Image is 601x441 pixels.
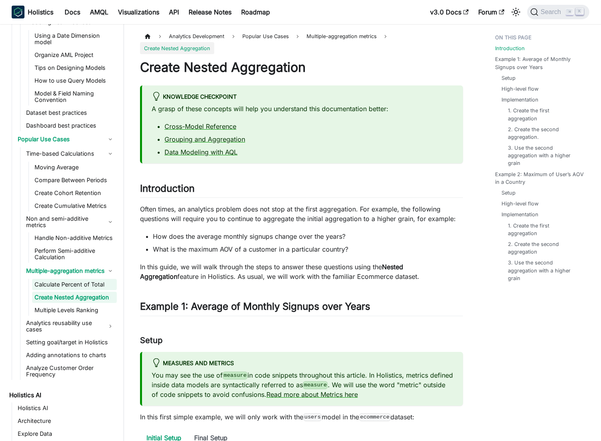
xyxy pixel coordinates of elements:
a: Create Cumulative Metrics [32,200,117,211]
a: Roadmap [236,6,275,18]
img: Holistics [12,6,24,18]
div: Knowledge Checkpoint [152,92,453,102]
a: Example 1: Average of Monthly Signups over Years [495,55,585,71]
a: High-level flow [502,85,538,93]
a: Calculate Percent of Total [32,279,117,290]
a: Implementation [502,96,538,104]
nav: Docs sidebar [4,24,124,441]
h2: Example 1: Average of Monthly Signups over Years [140,301,463,316]
code: ecommerce [359,413,391,421]
a: Popular Use Cases [15,133,117,146]
li: How does the average monthly signups change over the years? [153,232,463,241]
span: Multiple-aggregation metrics [303,30,381,42]
a: Introduction [495,45,525,52]
a: Cross-Model Reference [164,122,236,130]
a: Setup [502,74,516,82]
a: Multiple-aggregation metrics [24,264,117,277]
a: 3. Use the second aggregation with a higher grain [508,259,578,282]
a: Release Notes [184,6,236,18]
span: Search [538,8,566,16]
a: Implementation [502,211,538,218]
button: Search (Command+K) [527,5,589,19]
a: 2. Create the second aggregation [508,240,578,256]
p: A grasp of these concepts will help you understand this documentation better: [152,104,453,114]
code: measure [303,381,328,389]
a: Using a Date Dimension model [32,30,117,48]
a: Time-based Calculations [24,147,117,160]
kbd: K [576,8,584,15]
p: Often times, an analytics problem does not stop at the first aggregation. For example, the follow... [140,204,463,224]
li: What is the maximum AOV of a customer in a particular country? [153,244,463,254]
a: Perform Semi-additive Calculation [32,245,117,263]
a: Organize AML Project [32,49,117,61]
a: Compare Between Periods [32,175,117,186]
a: 1. Create the first aggregation [508,107,578,122]
p: You may see the use of in code snippets throughout this article. In Holistics, metrics defined in... [152,370,453,399]
h2: Introduction [140,183,463,198]
a: High-level flow [502,200,538,207]
span: Create Nested Aggregation [140,42,214,54]
kbd: ⌘ [566,8,574,16]
a: Handle Non-additive Metrics [32,232,117,244]
h1: Create Nested Aggregation [140,59,463,75]
button: Switch between dark and light mode (currently light mode) [510,6,522,18]
a: Example 2: Maximum of User’s AOV in a Country [495,171,585,186]
a: Setting goal/target in Holistics [24,337,117,348]
b: Holistics [28,7,53,17]
a: Analyze Customer Order Frequency [24,362,117,380]
a: Adding annotations to charts [24,350,117,361]
code: measure [223,372,248,380]
span: Popular Use Cases [238,30,293,42]
p: In this guide, we will walk through the steps to answer these questions using the feature in Holi... [140,262,463,281]
nav: Breadcrumbs [140,30,463,54]
a: Create Cohort Retention [32,187,117,199]
a: Docs [60,6,85,18]
p: In this first simple example, we will only work with the model in the dataset: [140,412,463,422]
a: Forum [473,6,509,18]
a: Explore Data [15,428,117,439]
a: Non and semi-additive metrics [24,213,117,231]
a: Home page [140,30,155,42]
a: Moving Average [32,162,117,173]
a: v3.0 Docs [425,6,473,18]
a: Tips on Designing Models [32,62,117,73]
a: Holistics AI [7,390,117,401]
div: Measures and Metrics [152,358,453,369]
a: Analytics reusability use cases [24,317,117,335]
a: Create Nested Aggregation [32,292,117,303]
a: Architecture [15,415,117,427]
a: Setup [502,189,516,197]
a: Grouping and Aggregation [164,135,245,143]
h3: Setup [140,335,463,345]
a: How to use Query Models [32,75,117,86]
a: Model & Field Naming Convention [32,88,117,106]
a: 2. Create the second aggregation. [508,126,578,141]
a: Read more about Metrics here [266,390,358,398]
a: HolisticsHolistics [12,6,53,18]
code: users [303,413,322,421]
a: AMQL [85,6,113,18]
a: Holistics AI [15,402,117,414]
a: 1. Create the first aggregation [508,222,578,237]
a: Visualizations [113,6,164,18]
a: API [164,6,184,18]
span: Analytics Development [165,30,228,42]
a: Multiple Levels Ranking [32,305,117,316]
a: Dataset best practices [24,107,117,118]
a: 3. Use the second aggregation with a higher grain [508,144,578,167]
a: Dashboard best practices [24,120,117,131]
a: Data Modeling with AQL [164,148,238,156]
